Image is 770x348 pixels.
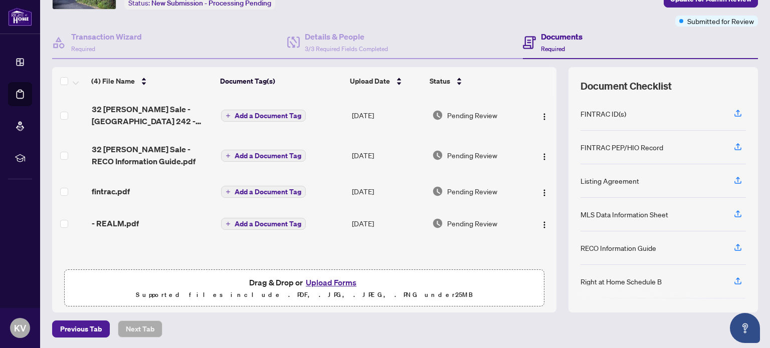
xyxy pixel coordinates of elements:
[581,108,626,119] div: FINTRAC ID(s)
[536,147,552,163] button: Logo
[536,215,552,231] button: Logo
[221,150,306,162] button: Add a Document Tag
[536,183,552,199] button: Logo
[235,188,301,195] span: Add a Document Tag
[432,110,443,121] img: Document Status
[92,185,130,197] span: fintrac.pdf
[226,189,231,194] span: plus
[581,209,668,220] div: MLS Data Information Sheet
[71,31,142,43] h4: Transaction Wizard
[581,242,656,253] div: RECO Information Guide
[447,150,497,161] span: Pending Review
[348,207,428,239] td: [DATE]
[235,220,301,227] span: Add a Document Tag
[432,186,443,197] img: Document Status
[348,135,428,175] td: [DATE]
[235,112,301,119] span: Add a Document Tag
[249,276,359,289] span: Drag & Drop or
[65,270,544,307] span: Drag & Drop orUpload FormsSupported files include .PDF, .JPG, .JPEG, .PNG under25MB
[226,153,231,158] span: plus
[687,16,754,27] span: Submitted for Review
[540,153,548,161] img: Logo
[92,217,139,229] span: - REALM.pdf
[8,8,32,26] img: logo
[226,113,231,118] span: plus
[581,79,672,93] span: Document Checklist
[118,320,162,337] button: Next Tab
[92,103,214,127] span: 32 [PERSON_NAME] Sale - [GEOGRAPHIC_DATA] 242 - Cancellation of Listing Agreement Authority to Of...
[221,110,306,122] button: Add a Document Tag
[536,107,552,123] button: Logo
[540,113,548,121] img: Logo
[221,217,306,230] button: Add a Document Tag
[432,150,443,161] img: Document Status
[221,218,306,230] button: Add a Document Tag
[303,276,359,289] button: Upload Forms
[14,321,26,335] span: KV
[221,186,306,198] button: Add a Document Tag
[71,45,95,53] span: Required
[305,31,388,43] h4: Details & People
[447,218,497,229] span: Pending Review
[87,67,216,95] th: (4) File Name
[430,76,450,87] span: Status
[730,313,760,343] button: Open asap
[540,221,548,229] img: Logo
[346,67,426,95] th: Upload Date
[305,45,388,53] span: 3/3 Required Fields Completed
[541,31,583,43] h4: Documents
[447,110,497,121] span: Pending Review
[350,76,390,87] span: Upload Date
[71,289,538,301] p: Supported files include .PDF, .JPG, .JPEG, .PNG under 25 MB
[581,142,663,153] div: FINTRAC PEP/HIO Record
[447,186,497,197] span: Pending Review
[52,320,110,337] button: Previous Tab
[426,67,525,95] th: Status
[581,175,639,186] div: Listing Agreement
[216,67,346,95] th: Document Tag(s)
[235,152,301,159] span: Add a Document Tag
[221,149,306,162] button: Add a Document Tag
[540,189,548,197] img: Logo
[541,45,565,53] span: Required
[221,109,306,122] button: Add a Document Tag
[226,221,231,226] span: plus
[92,143,214,167] span: 32 [PERSON_NAME] Sale - RECO Information Guide.pdf
[348,95,428,135] td: [DATE]
[581,276,662,287] div: Right at Home Schedule B
[432,218,443,229] img: Document Status
[60,321,102,337] span: Previous Tab
[348,175,428,207] td: [DATE]
[91,76,135,87] span: (4) File Name
[221,185,306,198] button: Add a Document Tag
